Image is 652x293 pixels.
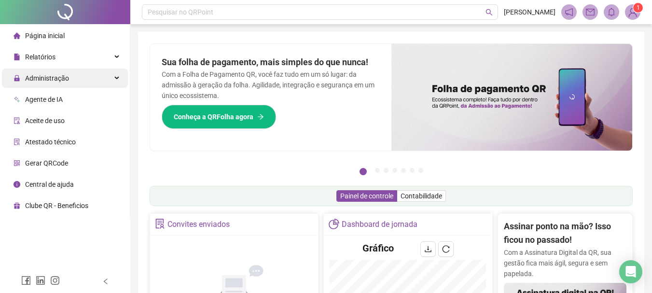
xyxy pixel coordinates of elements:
[442,245,450,253] span: reload
[25,32,65,40] span: Página inicial
[504,7,555,17] span: [PERSON_NAME]
[14,117,20,124] span: audit
[418,168,423,173] button: 7
[25,181,74,188] span: Central de ajuda
[625,5,640,19] img: 91402
[25,96,63,103] span: Agente de IA
[257,113,264,120] span: arrow-right
[607,8,616,16] span: bell
[410,168,415,173] button: 6
[25,117,65,125] span: Aceite de uso
[340,192,393,200] span: Painel de controle
[25,74,69,82] span: Administração
[384,168,388,173] button: 3
[633,3,643,13] sup: Atualize o seu contato no menu Meus Dados
[504,247,626,279] p: Com a Assinatura Digital da QR, sua gestão fica mais ágil, segura e sem papelada.
[25,138,76,146] span: Atestado técnico
[360,168,367,175] button: 1
[392,168,397,173] button: 4
[486,9,493,16] span: search
[586,8,595,16] span: mail
[102,278,109,285] span: left
[14,139,20,145] span: solution
[14,54,20,60] span: file
[174,112,253,122] span: Conheça a QRFolha agora
[167,216,230,233] div: Convites enviados
[565,8,573,16] span: notification
[162,105,276,129] button: Conheça a QRFolha agora
[14,75,20,82] span: lock
[162,56,380,69] h2: Sua folha de pagamento, mais simples do que nunca!
[504,220,626,247] h2: Assinar ponto na mão? Isso ficou no passado!
[50,276,60,285] span: instagram
[401,168,406,173] button: 5
[36,276,45,285] span: linkedin
[362,241,394,255] h4: Gráfico
[637,4,640,11] span: 1
[424,245,432,253] span: download
[619,260,642,283] div: Open Intercom Messenger
[162,69,380,101] p: Com a Folha de Pagamento QR, você faz tudo em um só lugar: da admissão à geração da folha. Agilid...
[155,219,165,229] span: solution
[14,181,20,188] span: info-circle
[329,219,339,229] span: pie-chart
[14,202,20,209] span: gift
[375,168,380,173] button: 2
[25,53,55,61] span: Relatórios
[401,192,442,200] span: Contabilidade
[342,216,417,233] div: Dashboard de jornada
[14,32,20,39] span: home
[391,44,633,151] img: banner%2F8d14a306-6205-4263-8e5b-06e9a85ad873.png
[21,276,31,285] span: facebook
[25,159,68,167] span: Gerar QRCode
[14,160,20,167] span: qrcode
[25,202,88,209] span: Clube QR - Beneficios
